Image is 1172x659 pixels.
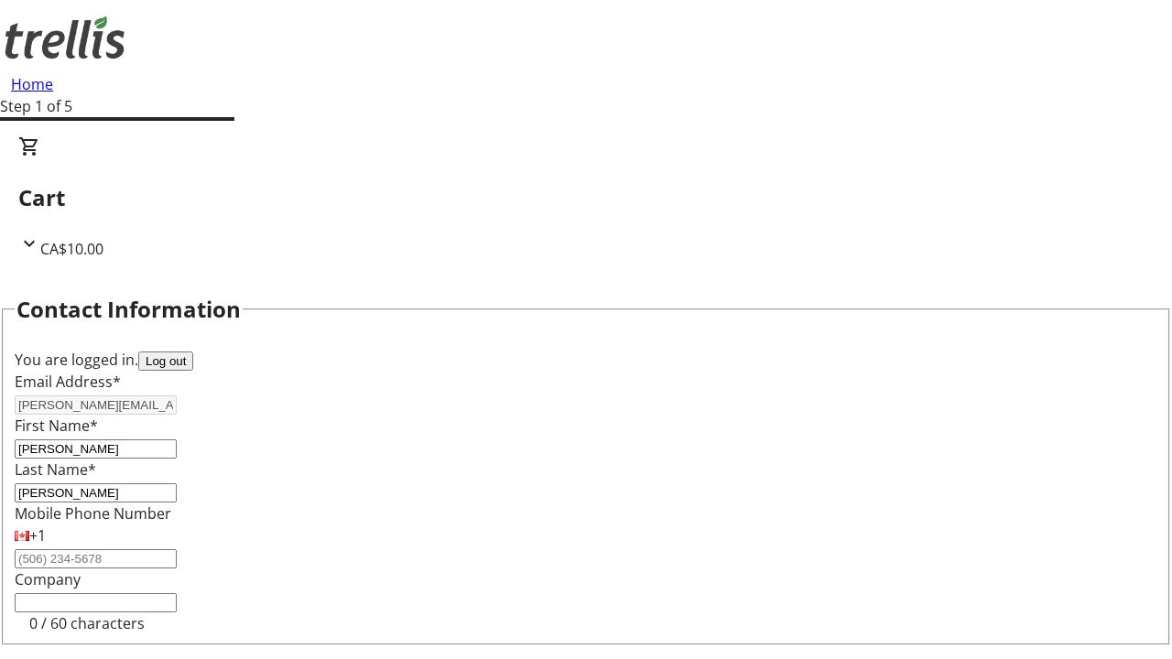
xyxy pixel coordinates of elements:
label: Email Address* [15,372,121,392]
label: Last Name* [15,459,96,480]
h2: Contact Information [16,293,241,326]
tr-character-limit: 0 / 60 characters [29,613,145,633]
label: Company [15,569,81,589]
label: First Name* [15,416,98,436]
label: Mobile Phone Number [15,503,171,524]
input: (506) 234-5678 [15,549,177,568]
div: CartCA$10.00 [18,135,1154,260]
div: You are logged in. [15,349,1157,371]
button: Log out [138,351,193,371]
h2: Cart [18,181,1154,214]
span: CA$10.00 [40,239,103,259]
